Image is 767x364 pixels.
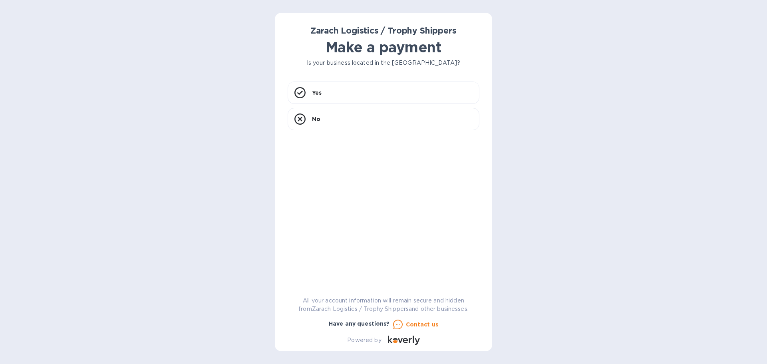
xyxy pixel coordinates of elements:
[347,336,381,344] p: Powered by
[406,321,439,328] u: Contact us
[288,59,479,67] p: Is your business located in the [GEOGRAPHIC_DATA]?
[288,39,479,56] h1: Make a payment
[288,296,479,313] p: All your account information will remain secure and hidden from Zarach Logistics / Trophy Shipper...
[312,89,322,97] p: Yes
[329,320,390,327] b: Have any questions?
[310,26,456,36] b: Zarach Logistics / Trophy Shippers
[312,115,320,123] p: No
